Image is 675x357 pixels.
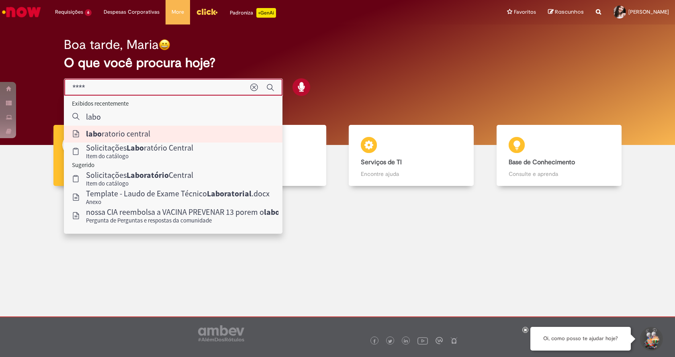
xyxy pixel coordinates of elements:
[450,337,458,344] img: logo_footer_naosei.png
[85,9,92,16] span: 6
[42,125,190,186] a: Tirar dúvidas Tirar dúvidas com Lupi Assist e Gen Ai
[485,125,633,186] a: Base de Conhecimento Consulte e aprenda
[159,39,170,51] img: happy-face.png
[64,38,159,52] h2: Boa tarde, Maria
[388,339,392,343] img: logo_footer_twitter.png
[230,8,276,18] div: Padroniza
[372,339,376,343] img: logo_footer_facebook.png
[55,8,83,16] span: Requisições
[404,339,408,344] img: logo_footer_linkedin.png
[555,8,584,16] span: Rascunhos
[639,327,663,351] button: Iniciar Conversa de Suporte
[104,8,160,16] span: Despesas Corporativas
[1,4,42,20] img: ServiceNow
[64,56,611,70] h2: O que você procura hoje?
[548,8,584,16] a: Rascunhos
[337,125,485,186] a: Serviços de TI Encontre ajuda
[509,170,610,178] p: Consulte e aprenda
[436,337,443,344] img: logo_footer_workplace.png
[417,335,428,346] img: logo_footer_youtube.png
[514,8,536,16] span: Favoritos
[172,8,184,16] span: More
[628,8,669,15] span: [PERSON_NAME]
[256,8,276,18] p: +GenAi
[196,6,218,18] img: click_logo_yellow_360x200.png
[361,158,402,166] b: Serviços de TI
[198,325,244,341] img: logo_footer_ambev_rotulo_gray.png
[509,158,575,166] b: Base de Conhecimento
[530,327,631,351] div: Oi, como posso te ajudar hoje?
[361,170,462,178] p: Encontre ajuda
